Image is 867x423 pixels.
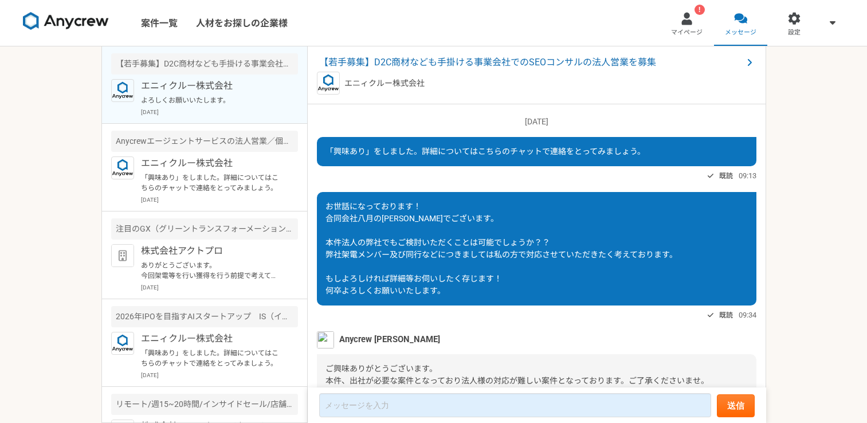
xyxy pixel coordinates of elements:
img: logo_text_blue_01.png [111,156,134,179]
span: メッセージ [725,28,756,37]
img: logo_text_blue_01.png [111,332,134,355]
span: 「興味あり」をしました。詳細についてはこちらのチャットで連絡をとってみましょう。 [325,147,645,156]
img: tomoya_yamashita.jpeg [317,331,334,348]
p: 株式会社アクトプロ [141,244,283,258]
div: リモート/週15~20時間/インサイドセール/店舗のDXSaasサービス [111,394,298,415]
span: マイページ [671,28,703,37]
div: 2026年IPOを目指すAIスタートアップ IS（インサイドセールス） [111,306,298,327]
p: エニィクルー株式会社 [141,156,283,170]
p: [DATE] [141,371,298,379]
span: 09:34 [739,310,756,320]
img: logo_text_blue_01.png [317,72,340,95]
button: 送信 [717,394,755,417]
p: [DATE] [141,195,298,204]
div: Anycrewエージェントサービスの法人営業／個人アドバイザー（RA・CA） [111,131,298,152]
p: エニィクルー株式会社 [344,77,425,89]
div: 注目のGX（グリーントランスフォーメーション）コンサルの提案 [111,218,298,240]
p: エニィクルー株式会社 [141,332,283,346]
span: ご興味ありがとうございます。 本件、出社が必要な案件となっており法人様の対応が難しい案件となっております。ご了承くださいませ。 [325,364,709,385]
span: 09:13 [739,170,756,181]
p: [DATE] [141,283,298,292]
span: 【若手募集】D2C商材なども手掛ける事業会社でのSEOコンサルの法人営業を募集 [319,56,743,69]
p: よろしくお願いいたします。 [141,95,283,105]
img: 8DqYSo04kwAAAAASUVORK5CYII= [23,12,109,30]
p: 「興味あり」をしました。詳細についてはこちらのチャットで連絡をとってみましょう。 [141,173,283,193]
p: エニィクルー株式会社 [141,79,283,93]
span: 設定 [788,28,801,37]
img: logo_text_blue_01.png [111,79,134,102]
div: ! [695,5,705,15]
img: default_org_logo-42cde973f59100197ec2c8e796e4974ac8490bb5b08a0eb061ff975e4574aa76.png [111,244,134,267]
p: [DATE] [141,108,298,116]
span: 既読 [719,169,733,183]
span: Anycrew [PERSON_NAME] [339,333,440,346]
span: 既読 [719,308,733,322]
p: [DATE] [317,116,756,128]
span: お世話になっております！ 合同会社八月の[PERSON_NAME]でございます。 本件法人の弊社でもご検討いただくことは可能でしょうか？？ 弊社架電メンバー及び同行などにつきましては私の方で対応... [325,202,677,295]
p: ありがとうございます。 今回架電等を行い獲得を行う前提で考えてしまっておりました。 現状おつなぎできる企業はおりませんが、新規獲得を行っているという内容ではお打ち合わせ難しいでしょうか？ お手数... [141,260,283,281]
div: 【若手募集】D2C商材なども手掛ける事業会社でのSEOコンサルの法人営業を募集 [111,53,298,75]
p: 「興味あり」をしました。詳細についてはこちらのチャットで連絡をとってみましょう。 [141,348,283,369]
